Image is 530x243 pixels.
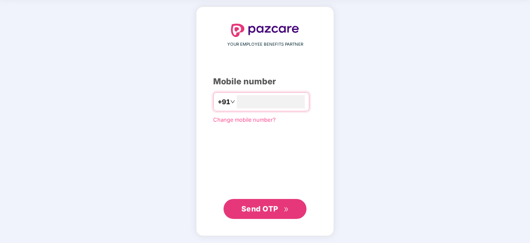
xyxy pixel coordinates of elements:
[224,199,306,219] button: Send OTPdouble-right
[231,24,299,37] img: logo
[284,207,289,212] span: double-right
[227,41,303,48] span: YOUR EMPLOYEE BENEFITS PARTNER
[241,204,278,213] span: Send OTP
[230,99,235,104] span: down
[213,75,317,88] div: Mobile number
[218,97,230,107] span: +91
[213,116,276,123] a: Change mobile number?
